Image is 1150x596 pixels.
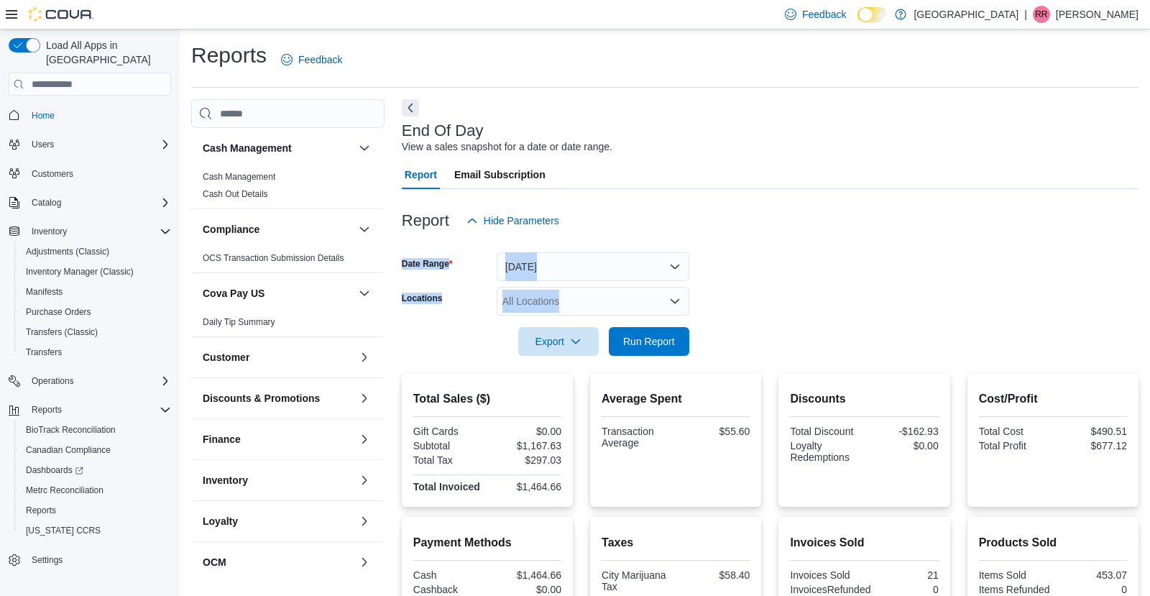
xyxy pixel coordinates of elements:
[20,421,121,439] a: BioTrack Reconciliation
[14,242,177,262] button: Adjustments (Classic)
[413,426,484,437] div: Gift Cards
[356,221,373,238] button: Compliance
[203,391,353,405] button: Discounts & Promotions
[203,514,238,528] h3: Loyalty
[203,141,353,155] button: Cash Management
[1056,6,1138,23] p: [PERSON_NAME]
[203,253,344,263] a: OCS Transaction Submission Details
[203,473,248,487] h3: Inventory
[26,194,67,211] button: Catalog
[490,454,561,466] div: $297.03
[32,197,61,208] span: Catalog
[32,139,54,150] span: Users
[14,460,177,480] a: Dashboards
[20,324,103,341] a: Transfers (Classic)
[3,400,177,420] button: Reports
[26,525,101,536] span: [US_STATE] CCRS
[203,286,264,301] h3: Cova Pay US
[669,295,681,307] button: Open list of options
[20,441,171,459] span: Canadian Compliance
[790,440,861,463] div: Loyalty Redemptions
[609,327,689,356] button: Run Report
[490,584,561,595] div: $0.00
[527,327,590,356] span: Export
[20,482,171,499] span: Metrc Reconciliation
[356,472,373,489] button: Inventory
[203,317,275,327] a: Daily Tip Summary
[191,249,385,272] div: Compliance
[191,313,385,336] div: Cova Pay US
[14,282,177,302] button: Manifests
[402,99,419,116] button: Next
[14,262,177,282] button: Inventory Manager (Classic)
[461,206,565,235] button: Hide Parameters
[790,584,870,595] div: InvoicesRefunded
[914,6,1018,23] p: [GEOGRAPHIC_DATA]
[3,104,177,125] button: Home
[20,324,171,341] span: Transfers (Classic)
[14,480,177,500] button: Metrc Reconciliation
[275,45,348,74] a: Feedback
[26,372,171,390] span: Operations
[790,534,938,551] h2: Invoices Sold
[518,327,599,356] button: Export
[14,440,177,460] button: Canadian Compliance
[203,555,353,569] button: OCM
[1056,584,1127,595] div: 0
[3,163,177,184] button: Customers
[602,534,750,551] h2: Taxes
[876,584,938,595] div: 0
[678,569,750,581] div: $58.40
[490,426,561,437] div: $0.00
[979,534,1127,551] h2: Products Sold
[26,401,68,418] button: Reports
[402,212,449,229] h3: Report
[1033,6,1050,23] div: Ruben Romero
[979,426,1050,437] div: Total Cost
[203,222,353,237] button: Compliance
[20,502,62,519] a: Reports
[203,286,353,301] button: Cova Pay US
[26,401,171,418] span: Reports
[26,246,109,257] span: Adjustments (Classic)
[790,390,938,408] h2: Discounts
[790,569,861,581] div: Invoices Sold
[32,554,63,566] span: Settings
[26,347,62,358] span: Transfers
[3,221,177,242] button: Inventory
[402,293,443,304] label: Locations
[1056,440,1127,451] div: $677.12
[203,350,249,365] h3: Customer
[203,316,275,328] span: Daily Tip Summary
[29,7,93,22] img: Cova
[1056,426,1127,437] div: $490.51
[203,171,275,183] span: Cash Management
[20,482,109,499] a: Metrc Reconciliation
[26,223,73,240] button: Inventory
[203,188,268,200] span: Cash Out Details
[802,7,846,22] span: Feedback
[356,285,373,302] button: Cova Pay US
[26,165,79,183] a: Customers
[356,390,373,407] button: Discounts & Promotions
[413,440,484,451] div: Subtotal
[678,426,750,437] div: $55.60
[20,421,171,439] span: BioTrack Reconciliation
[203,555,226,569] h3: OCM
[1024,6,1027,23] p: |
[402,122,484,139] h3: End Of Day
[623,334,675,349] span: Run Report
[3,371,177,391] button: Operations
[26,464,83,476] span: Dashboards
[20,303,97,321] a: Purchase Orders
[40,38,171,67] span: Load All Apps in [GEOGRAPHIC_DATA]
[413,481,480,492] strong: Total Invoiced
[14,322,177,342] button: Transfers (Classic)
[490,569,561,581] div: $1,464.66
[402,139,612,155] div: View a sales snapshot for a date or date range.
[20,263,171,280] span: Inventory Manager (Classic)
[979,584,1050,595] div: Items Refunded
[3,134,177,155] button: Users
[356,349,373,366] button: Customer
[356,513,373,530] button: Loyalty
